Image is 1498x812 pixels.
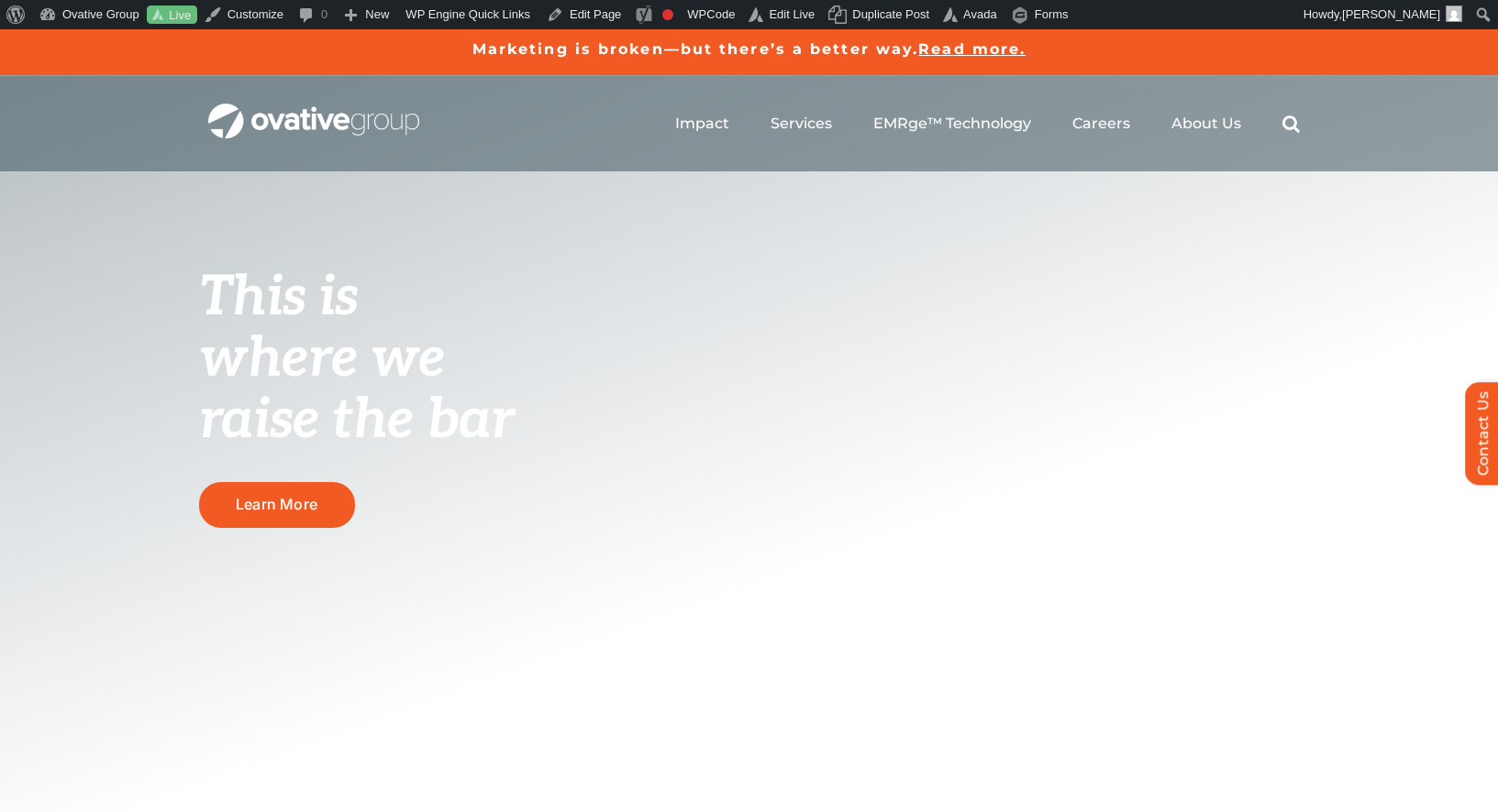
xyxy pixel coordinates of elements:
[199,482,355,527] a: Learn More
[199,265,359,331] span: This is
[873,115,1031,133] a: EMRge™ Technology
[472,40,919,58] a: Marketing is broken—but there’s a better way.
[675,115,729,133] a: Impact
[199,326,514,454] span: where we raise the bar
[1342,7,1440,21] span: [PERSON_NAME]
[771,115,832,133] a: Services
[1171,115,1241,133] a: About Us
[1282,115,1300,133] a: Search
[675,94,1300,153] nav: Menu
[1072,115,1130,133] a: Careers
[662,9,673,20] div: Focus keyphrase not set
[208,102,419,119] a: OG_Full_horizontal_WHT
[918,40,1026,58] a: Read more.
[147,5,197,25] a: Live
[236,496,317,513] span: Learn More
